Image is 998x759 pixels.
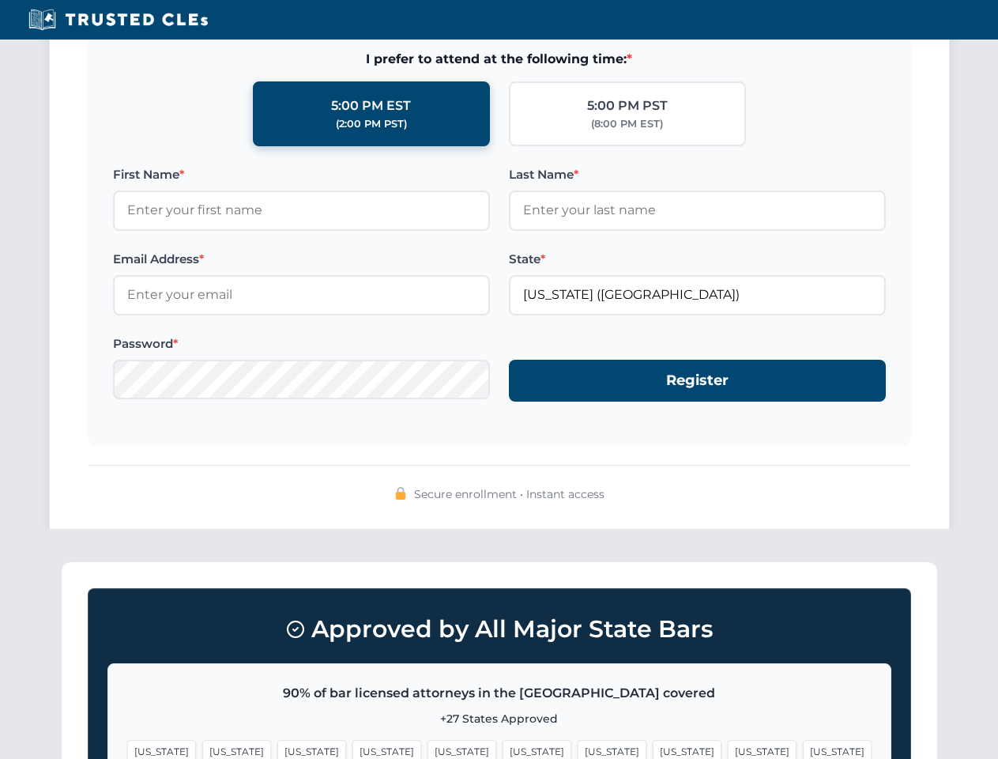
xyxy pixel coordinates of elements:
[414,485,604,503] span: Secure enrollment • Instant access
[587,96,668,116] div: 5:00 PM PST
[509,250,886,269] label: State
[24,8,213,32] img: Trusted CLEs
[509,275,886,315] input: Florida (FL)
[591,116,663,132] div: (8:00 PM EST)
[336,116,407,132] div: (2:00 PM PST)
[113,49,886,70] span: I prefer to attend at the following time:
[113,191,490,230] input: Enter your first name
[113,250,490,269] label: Email Address
[509,165,886,184] label: Last Name
[127,683,872,704] p: 90% of bar licensed attorneys in the [GEOGRAPHIC_DATA] covered
[113,275,490,315] input: Enter your email
[509,360,886,402] button: Register
[509,191,886,230] input: Enter your last name
[331,96,411,116] div: 5:00 PM EST
[113,334,490,353] label: Password
[394,487,407,500] img: 🔒
[127,710,872,727] p: +27 States Approved
[107,608,891,651] h3: Approved by All Major State Bars
[113,165,490,184] label: First Name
